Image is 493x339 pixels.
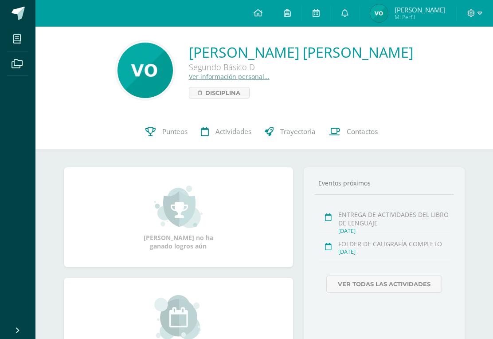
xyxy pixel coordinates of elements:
[315,179,454,187] div: Eventos próximos
[117,43,173,98] img: 3481d6257b30e2997795bcd2135027fe.png
[338,210,450,227] div: ENTREGA DE ACTIVIDADES DEL LIBRO DE LENGUAJE
[154,185,203,229] img: achievement_small.png
[134,185,223,250] div: [PERSON_NAME] no ha ganado logros aún
[139,114,194,150] a: Punteos
[189,43,413,62] a: [PERSON_NAME] [PERSON_NAME]
[338,227,450,235] div: [DATE]
[322,114,384,150] a: Contactos
[338,240,450,248] div: FOLDER DE CALIGRAFÍA COMPLETO
[347,127,378,136] span: Contactos
[194,114,258,150] a: Actividades
[189,87,250,99] a: Disciplina
[280,127,316,136] span: Trayectoria
[162,127,188,136] span: Punteos
[205,87,240,98] span: Disciplina
[326,276,442,293] a: Ver todas las actividades
[215,127,251,136] span: Actividades
[258,114,322,150] a: Trayectoria
[370,4,388,22] img: 363a48bb9a85cd57f3c273928d009bd9.png
[395,13,446,21] span: Mi Perfil
[189,72,270,81] a: Ver información personal...
[338,248,450,256] div: [DATE]
[395,5,446,14] span: [PERSON_NAME]
[189,62,413,72] div: Segundo Básico D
